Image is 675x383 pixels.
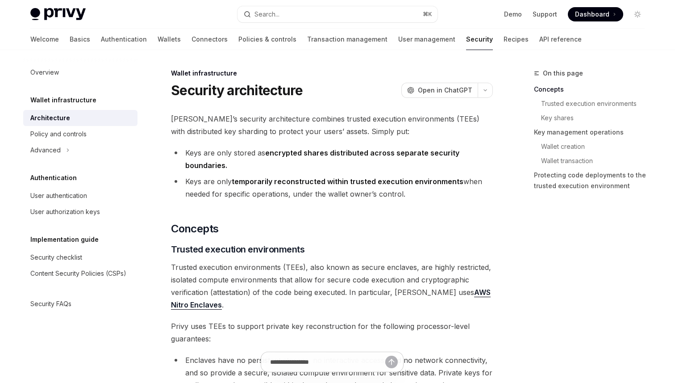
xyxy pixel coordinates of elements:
a: Transaction management [307,29,387,50]
div: Wallet infrastructure [171,69,493,78]
img: light logo [30,8,86,21]
h5: Implementation guide [30,234,99,245]
a: Content Security Policies (CSPs) [23,265,137,282]
a: Authentication [101,29,147,50]
span: Dashboard [575,10,609,19]
div: Advanced [30,145,61,156]
a: Welcome [30,29,59,50]
h1: Security architecture [171,82,303,98]
a: Key management operations [534,125,652,139]
button: Send message [385,356,398,368]
div: Architecture [30,113,70,123]
div: User authorization keys [30,206,100,217]
a: User authentication [23,188,137,204]
span: Trusted execution environments (TEEs), also known as secure enclaves, are highly restricted, isol... [171,261,493,311]
a: Policy and controls [23,126,137,142]
a: Security FAQs [23,296,137,312]
div: Overview [30,67,59,78]
a: User authorization keys [23,204,137,220]
a: Connectors [192,29,228,50]
a: Basics [70,29,90,50]
h5: Authentication [30,173,77,183]
a: Overview [23,64,137,80]
a: Recipes [504,29,529,50]
div: Security checklist [30,252,82,263]
strong: encrypted shares distributed across separate security boundaries. [185,148,459,170]
span: On this page [543,68,583,79]
a: API reference [539,29,582,50]
li: Keys are only stored as [171,147,493,172]
button: Open in ChatGPT [401,83,478,98]
a: Concepts [534,82,652,97]
a: Trusted execution environments [541,97,652,111]
div: Search... [254,9,279,20]
a: Key shares [541,111,652,125]
a: User management [398,29,455,50]
a: Support [533,10,557,19]
a: Wallets [158,29,181,50]
a: Demo [504,10,522,19]
a: Wallet creation [541,139,652,154]
a: Policies & controls [238,29,296,50]
a: Security [466,29,493,50]
span: ⌘ K [423,11,432,18]
div: Security FAQs [30,299,71,309]
li: Keys are only when needed for specific operations, under the wallet owner’s control. [171,175,493,200]
span: Privy uses TEEs to support private key reconstruction for the following processor-level guarantees: [171,320,493,345]
a: Architecture [23,110,137,126]
button: Toggle dark mode [630,7,645,21]
h5: Wallet infrastructure [30,95,96,105]
strong: temporarily reconstructed within trusted execution environments [232,177,463,186]
span: Open in ChatGPT [418,86,472,95]
a: Protecting code deployments to the trusted execution environment [534,168,652,193]
span: Concepts [171,222,218,236]
span: [PERSON_NAME]’s security architecture combines trusted execution environments (TEEs) with distrib... [171,113,493,138]
a: Security checklist [23,249,137,265]
a: Wallet transaction [541,154,652,168]
span: Trusted execution environments [171,243,304,256]
div: Policy and controls [30,129,87,139]
div: Content Security Policies (CSPs) [30,268,126,279]
button: Search...⌘K [237,6,437,22]
div: User authentication [30,190,87,201]
a: Dashboard [568,7,623,21]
